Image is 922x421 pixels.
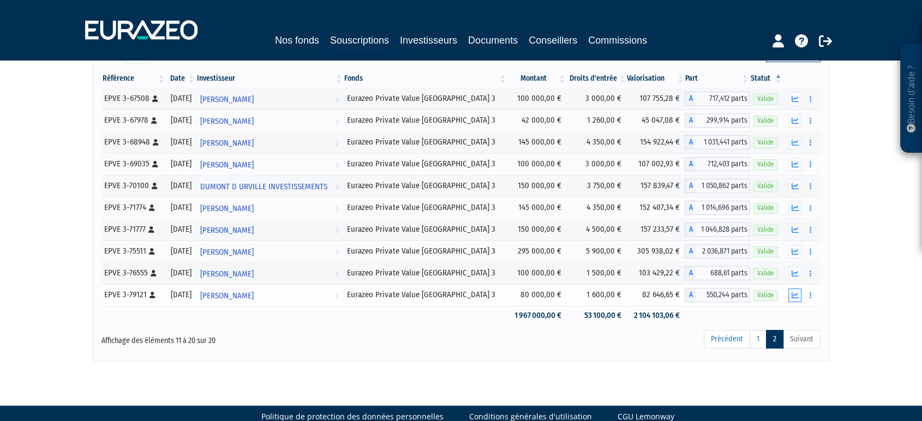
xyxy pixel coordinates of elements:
a: [PERSON_NAME] [196,131,343,153]
td: 152 407,34 € [627,197,685,219]
span: Valide [753,203,777,213]
div: EPVE 3-67508 [104,93,162,104]
div: A - Eurazeo Private Value Europe 3 [685,222,749,237]
td: 1 260,00 € [567,110,627,131]
td: 103 429,22 € [627,262,685,284]
th: Fonds: activer pour trier la colonne par ordre croissant [343,69,507,88]
div: [DATE] [170,202,192,213]
td: 4 350,00 € [567,197,627,219]
p: Besoin d'aide ? [905,50,918,148]
span: 1 014,696 parts [696,201,749,215]
th: Statut : activer pour trier la colonne par ordre d&eacute;croissant [750,69,783,88]
span: A [685,157,696,171]
div: Affichage des éléments 11 à 20 sur 20 [101,329,392,346]
a: [PERSON_NAME] [196,219,343,240]
td: 3 000,00 € [567,153,627,175]
span: [PERSON_NAME] [200,242,254,262]
div: [DATE] [170,245,192,257]
div: A - Eurazeo Private Value Europe 3 [685,179,749,193]
span: 717,412 parts [696,92,749,106]
i: Voir l'investisseur [335,89,339,110]
a: [PERSON_NAME] [196,197,343,219]
div: A - Eurazeo Private Value Europe 3 [685,201,749,215]
td: 107 002,93 € [627,153,685,175]
span: [PERSON_NAME] [200,220,254,240]
td: 145 000,00 € [507,197,567,219]
div: EPVE 3-69035 [104,158,162,170]
div: Eurazeo Private Value [GEOGRAPHIC_DATA] 3 [347,289,504,300]
div: Eurazeo Private Value [GEOGRAPHIC_DATA] 3 [347,136,504,148]
span: Valide [753,94,777,104]
span: A [685,179,696,193]
div: EPVE 3-71774 [104,202,162,213]
i: Voir l'investisseur [335,220,339,240]
td: 100 000,00 € [507,262,567,284]
div: [DATE] [170,267,192,279]
div: [DATE] [170,115,192,126]
span: [PERSON_NAME] [200,89,254,110]
div: A - Eurazeo Private Value Europe 3 [685,266,749,280]
a: [PERSON_NAME] [196,88,343,110]
i: [Français] Personne physique [152,161,158,167]
td: 107 755,28 € [627,88,685,110]
div: [DATE] [170,93,192,104]
i: Voir l'investisseur [335,177,339,197]
div: EPVE 3-71777 [104,224,162,235]
td: 4 500,00 € [567,219,627,240]
span: Valide [753,181,777,191]
div: Eurazeo Private Value [GEOGRAPHIC_DATA] 3 [347,180,504,191]
i: Voir l'investisseur [335,286,339,306]
span: [PERSON_NAME] [200,199,254,219]
i: [Français] Personne physique [151,270,157,276]
i: [Français] Personne physique [149,248,155,255]
span: Valide [753,246,777,257]
div: A - Eurazeo Private Value Europe 3 [685,157,749,171]
span: [PERSON_NAME] [200,264,254,284]
span: Valide [753,116,777,126]
span: A [685,92,696,106]
a: [PERSON_NAME] [196,284,343,306]
div: [DATE] [170,136,192,148]
i: Voir l'investisseur [335,242,339,262]
span: [PERSON_NAME] [200,286,254,306]
span: A [685,244,696,258]
div: Eurazeo Private Value [GEOGRAPHIC_DATA] 3 [347,115,504,126]
span: 1 046,828 parts [696,222,749,237]
a: Conseillers [529,33,577,48]
span: Valide [753,225,777,235]
span: A [685,113,696,128]
div: A - Eurazeo Private Value Europe 3 [685,135,749,149]
div: A - Eurazeo Private Value Europe 3 [685,92,749,106]
div: Eurazeo Private Value [GEOGRAPHIC_DATA] 3 [347,267,504,279]
img: 1732889491-logotype_eurazeo_blanc_rvb.png [85,20,197,40]
td: 1 500,00 € [567,262,627,284]
div: Eurazeo Private Value [GEOGRAPHIC_DATA] 3 [347,224,504,235]
i: [Français] Personne physique [153,139,159,146]
div: A - Eurazeo Private Value Europe 3 [685,113,749,128]
i: [Français] Personne physique [148,226,154,233]
td: 305 938,02 € [627,240,685,262]
div: [DATE] [170,180,192,191]
td: 145 000,00 € [507,131,567,153]
th: Référence : activer pour trier la colonne par ordre croissant [101,69,166,88]
div: EPVE 3-68948 [104,136,162,148]
i: Voir l'investisseur [335,155,339,175]
a: Précédent [704,330,750,348]
i: [Français] Personne physique [152,95,158,102]
a: Souscriptions [330,33,389,50]
i: Voir l'investisseur [335,199,339,219]
td: 100 000,00 € [507,153,567,175]
td: 154 922,44 € [627,131,685,153]
span: 299,914 parts [696,113,749,128]
th: Valorisation: activer pour trier la colonne par ordre croissant [627,69,685,88]
span: 712,403 parts [696,157,749,171]
a: [PERSON_NAME] [196,110,343,131]
i: [Français] Personne physique [151,117,157,124]
i: Voir l'investisseur [335,133,339,153]
td: 3 750,00 € [567,175,627,197]
span: A [685,288,696,302]
span: Valide [753,137,777,148]
td: 42 000,00 € [507,110,567,131]
td: 45 047,08 € [627,110,685,131]
td: 53 100,00 € [567,306,627,325]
